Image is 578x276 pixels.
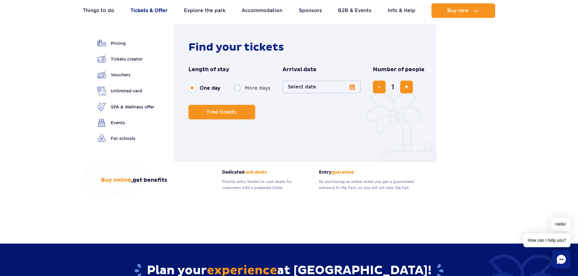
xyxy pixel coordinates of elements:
[130,3,167,18] a: Tickets & Offer
[97,118,154,127] a: Events
[431,3,495,18] button: Buy now
[188,81,220,94] label: One day
[97,55,154,63] a: Tickets creator
[83,3,114,18] a: Things to do
[332,170,354,175] span: guarantee
[97,71,154,79] a: Vouchers
[319,179,420,191] p: By purchasing an online ticket you get a guaranteed entrance to the Park, so you will not miss th...
[523,233,570,247] span: How can I help you?
[299,3,322,18] a: Sponsors
[373,66,424,73] span: Number of people
[388,3,415,18] a: Info & Help
[551,218,570,231] span: Hello!
[101,177,131,184] span: Buy online
[188,41,425,54] h2: Find your tickets
[373,81,386,93] button: remove ticket
[207,109,236,115] span: Find tickets
[242,3,282,18] a: Accommodation
[188,105,255,119] button: Find tickets
[400,81,413,93] button: add ticket
[101,177,167,184] h3: , get benefits
[184,3,225,18] a: Explore the park
[188,66,229,73] span: Length of stay
[234,81,270,94] label: More days
[97,103,154,111] a: SPA & Wellness offer
[447,8,469,13] span: Buy now
[97,87,154,95] a: Unlimited card
[222,170,310,175] strong: Dedicated
[338,3,371,18] a: B2B & Events
[97,39,154,48] a: Pricing
[386,80,400,94] input: number of tickets
[244,170,267,175] span: cash desks
[552,250,570,268] div: Chat
[222,179,310,191] p: Priority entry thanks to cash desks for customers with a prepared ticket.
[97,134,154,143] a: For schools
[319,170,420,175] strong: Entry
[282,81,361,93] button: Select date
[188,66,425,119] form: Planning your visit to Park of Poland
[282,66,316,73] span: Arrival date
